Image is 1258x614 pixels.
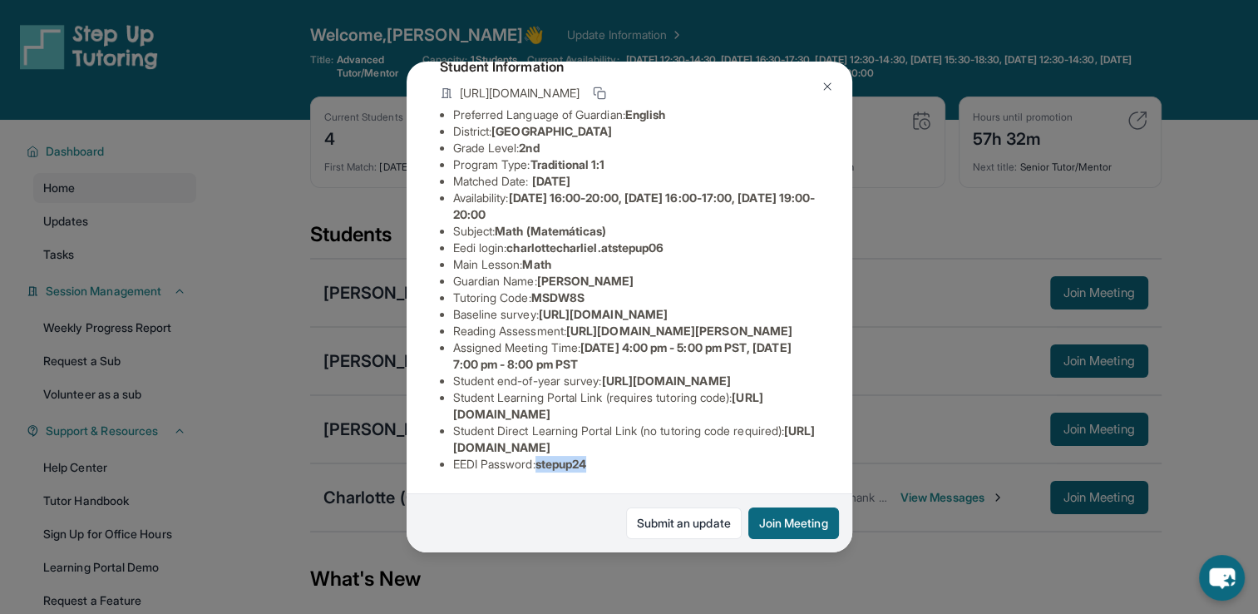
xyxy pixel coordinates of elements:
[453,373,819,389] li: Student end-of-year survey :
[453,140,819,156] li: Grade Level:
[531,290,585,305] span: MSDW8S
[530,157,604,171] span: Traditional 1:1
[453,456,819,473] li: EEDI Password :
[1199,555,1245,601] button: chat-button
[539,307,668,321] span: [URL][DOMAIN_NAME]
[590,83,609,103] button: Copy link
[748,508,839,539] button: Join Meeting
[453,256,819,273] li: Main Lesson :
[453,273,819,290] li: Guardian Name :
[453,306,819,323] li: Baseline survey :
[491,124,612,138] span: [GEOGRAPHIC_DATA]
[453,156,819,173] li: Program Type:
[453,240,819,256] li: Eedi login :
[537,274,634,288] span: [PERSON_NAME]
[506,240,664,255] span: charlottecharliel.atstepup06
[453,389,819,423] li: Student Learning Portal Link (requires tutoring code) :
[460,85,580,102] span: [URL][DOMAIN_NAME]
[625,107,666,121] span: English
[522,257,550,271] span: Math
[453,340,792,371] span: [DATE] 4:00 pm - 5:00 pm PST, [DATE] 7:00 pm - 8:00 pm PST
[453,339,819,373] li: Assigned Meeting Time :
[532,174,570,188] span: [DATE]
[453,323,819,339] li: Reading Assessment :
[821,80,834,93] img: Close Icon
[601,374,730,388] span: [URL][DOMAIN_NAME]
[453,290,819,306] li: Tutoring Code :
[440,57,819,77] h4: Student Information
[566,324,792,338] span: [URL][DOMAIN_NAME][PERSON_NAME]
[453,191,816,221] span: [DATE] 16:00-20:00, [DATE] 16:00-17:00, [DATE] 19:00-20:00
[535,457,587,471] span: stepup24
[453,223,819,240] li: Subject :
[453,123,819,140] li: District:
[453,106,819,123] li: Preferred Language of Guardian:
[626,508,742,539] a: Submit an update
[453,423,819,456] li: Student Direct Learning Portal Link (no tutoring code required) :
[519,141,539,155] span: 2nd
[453,173,819,190] li: Matched Date:
[453,190,819,223] li: Availability:
[495,224,606,238] span: Math (Matemáticas)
